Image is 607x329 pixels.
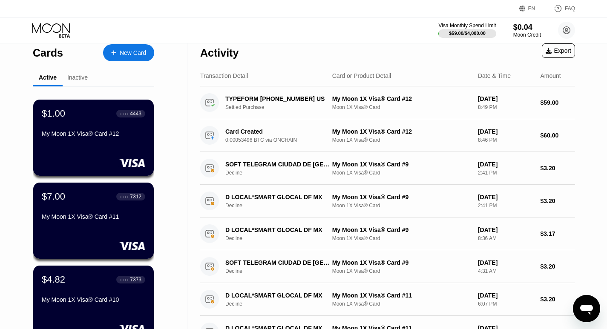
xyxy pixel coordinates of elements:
[478,137,534,143] div: 8:46 PM
[225,128,330,135] div: Card Created
[33,100,154,176] div: $1.00● ● ● ●4443My Moon 1X Visa® Card #12
[478,292,534,299] div: [DATE]
[540,263,575,270] div: $3.20
[540,197,575,204] div: $3.20
[200,119,575,152] div: Card Created0.00053496 BTC via ONCHAINMy Moon 1X Visa® Card #12Moon 1X Visa® Card[DATE]8:46 PM$60.00
[33,47,63,59] div: Cards
[540,99,575,106] div: $59.00
[332,128,471,135] div: My Moon 1X Visa® Card #12
[42,108,65,119] div: $1.00
[545,4,575,13] div: FAQ
[513,23,541,32] div: $0.04
[225,161,330,168] div: SOFT TELEGRAM CIUDAD DE [GEOGRAPHIC_DATA]
[540,230,575,237] div: $3.17
[33,183,154,259] div: $7.00● ● ● ●7312My Moon 1X Visa® Card #11
[478,161,534,168] div: [DATE]
[478,226,534,233] div: [DATE]
[42,213,145,220] div: My Moon 1X Visa® Card #11
[120,195,129,198] div: ● ● ● ●
[478,203,534,209] div: 2:41 PM
[332,301,471,307] div: Moon 1X Visa® Card
[332,235,471,241] div: Moon 1X Visa® Card
[332,170,471,176] div: Moon 1X Visa® Card
[449,31,486,36] div: $59.00 / $4,000.00
[42,130,145,137] div: My Moon 1X Visa® Card #12
[225,95,330,102] div: TYPEFORM [PHONE_NUMBER] US
[225,104,338,110] div: Settled Purchase
[513,23,541,38] div: $0.04Moon Credit
[332,161,471,168] div: My Moon 1X Visa® Card #9
[565,6,575,11] div: FAQ
[200,47,239,59] div: Activity
[519,4,545,13] div: EN
[67,74,88,81] div: Inactive
[200,217,575,250] div: D LOCAL*SMART GLOCAL DF MXDeclineMy Moon 1X Visa® Card #9Moon 1X Visa® Card[DATE]8:36 AM$3.17
[225,226,330,233] div: D LOCAL*SMART GLOCAL DF MX
[42,296,145,303] div: My Moon 1X Visa® Card #10
[225,137,338,143] div: 0.00053496 BTC via ONCHAIN
[225,292,330,299] div: D LOCAL*SMART GLOCAL DF MX
[225,259,330,266] div: SOFT TELEGRAM CIUDAD DE [GEOGRAPHIC_DATA]
[478,268,534,274] div: 4:31 AM
[130,111,141,117] div: 4443
[200,72,248,79] div: Transaction Detail
[332,95,471,102] div: My Moon 1X Visa® Card #12
[225,301,338,307] div: Decline
[120,112,129,115] div: ● ● ● ●
[332,268,471,274] div: Moon 1X Visa® Card
[225,235,338,241] div: Decline
[225,170,338,176] div: Decline
[332,226,471,233] div: My Moon 1X Visa® Card #9
[200,283,575,316] div: D LOCAL*SMART GLOCAL DF MXDeclineMy Moon 1X Visa® Card #11Moon 1X Visa® Card[DATE]6:07 PM$3.20
[103,44,154,61] div: New Card
[540,132,575,139] div: $60.00
[200,250,575,283] div: SOFT TELEGRAM CIUDAD DE [GEOGRAPHIC_DATA]DeclineMy Moon 1X Visa® Card #9Moon 1X Visa® Card[DATE]4...
[120,49,146,57] div: New Card
[540,72,561,79] div: Amount
[573,295,600,322] iframe: Button to launch messaging window
[528,6,535,11] div: EN
[478,128,534,135] div: [DATE]
[332,137,471,143] div: Moon 1X Visa® Card
[39,74,57,81] div: Active
[332,194,471,200] div: My Moon 1X Visa® Card #9
[130,277,141,283] div: 7373
[540,165,575,172] div: $3.20
[332,104,471,110] div: Moon 1X Visa® Card
[478,104,534,110] div: 8:49 PM
[438,23,496,29] div: Visa Monthly Spend Limit
[332,203,471,209] div: Moon 1X Visa® Card
[540,296,575,303] div: $3.20
[130,194,141,200] div: 7312
[478,301,534,307] div: 6:07 PM
[225,268,338,274] div: Decline
[200,152,575,185] div: SOFT TELEGRAM CIUDAD DE [GEOGRAPHIC_DATA]DeclineMy Moon 1X Visa® Card #9Moon 1X Visa® Card[DATE]2...
[478,194,534,200] div: [DATE]
[478,259,534,266] div: [DATE]
[200,86,575,119] div: TYPEFORM [PHONE_NUMBER] USSettled PurchaseMy Moon 1X Visa® Card #12Moon 1X Visa® Card[DATE]8:49 P...
[42,274,65,285] div: $4.82
[478,170,534,176] div: 2:41 PM
[546,47,571,54] div: Export
[513,32,541,38] div: Moon Credit
[200,185,575,217] div: D LOCAL*SMART GLOCAL DF MXDeclineMy Moon 1X Visa® Card #9Moon 1X Visa® Card[DATE]2:41 PM$3.20
[478,72,511,79] div: Date & Time
[478,95,534,102] div: [DATE]
[332,292,471,299] div: My Moon 1X Visa® Card #11
[42,191,65,202] div: $7.00
[438,23,496,38] div: Visa Monthly Spend Limit$59.00/$4,000.00
[120,278,129,281] div: ● ● ● ●
[332,259,471,266] div: My Moon 1X Visa® Card #9
[225,194,330,200] div: D LOCAL*SMART GLOCAL DF MX
[478,235,534,241] div: 8:36 AM
[225,203,338,209] div: Decline
[332,72,391,79] div: Card or Product Detail
[542,43,575,58] div: Export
